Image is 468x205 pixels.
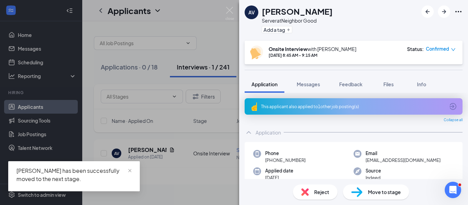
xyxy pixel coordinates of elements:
[454,8,463,16] svg: Ellipses
[269,46,307,52] b: Onsite Interview
[262,17,333,24] div: Server at Neighbor Good
[265,167,293,174] span: Applied date
[440,8,448,16] svg: ArrowRight
[269,52,356,58] div: [DATE] 8:45 AM - 9:15 AM
[251,81,278,87] span: Application
[314,188,329,196] span: Reject
[297,81,320,87] span: Messages
[286,28,291,32] svg: Plus
[262,5,333,17] h1: [PERSON_NAME]
[438,5,450,18] button: ArrowRight
[407,46,424,52] div: Status :
[269,46,356,52] div: with [PERSON_NAME]
[383,81,394,87] span: Files
[417,81,426,87] span: Info
[426,46,449,52] span: Confirmed
[366,174,381,181] span: Indeed
[262,26,292,33] button: PlusAdd a tag
[366,157,441,164] span: [EMAIL_ADDRESS][DOMAIN_NAME]
[444,117,463,123] span: Collapse all
[256,129,281,136] div: Application
[16,167,132,183] div: [PERSON_NAME] has been successfully moved to the next stage.
[339,81,362,87] span: Feedback
[421,5,434,18] button: ArrowLeftNew
[368,188,401,196] span: Move to stage
[265,174,293,181] span: [DATE]
[366,167,381,174] span: Source
[245,128,253,137] svg: ChevronUp
[265,150,306,157] span: Phone
[449,102,457,111] svg: ArrowCircle
[248,9,255,16] div: AV
[127,168,132,173] span: close
[451,47,456,52] span: down
[261,104,445,110] div: This applicant also applied to 1 other job posting(s)
[366,150,441,157] span: Email
[445,182,461,198] iframe: Intercom live chat
[265,157,306,164] span: [PHONE_NUMBER]
[423,8,432,16] svg: ArrowLeftNew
